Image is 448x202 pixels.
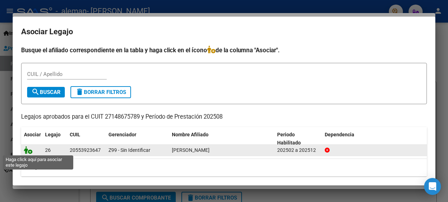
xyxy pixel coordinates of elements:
span: Nombre Afiliado [172,132,209,137]
datatable-header-cell: Gerenciador [106,127,169,150]
datatable-header-cell: Dependencia [322,127,427,150]
span: Buscar [31,89,61,95]
datatable-header-cell: Periodo Habilitado [274,127,322,150]
datatable-header-cell: CUIL [67,127,106,150]
div: 1 registros [21,159,427,177]
h2: Asociar Legajo [21,25,427,38]
button: Borrar Filtros [70,86,131,98]
div: Open Intercom Messenger [424,178,441,195]
span: Gerenciador [108,132,136,137]
span: 26 [45,147,51,153]
span: CUIL [70,132,80,137]
datatable-header-cell: Legajo [42,127,67,150]
datatable-header-cell: Nombre Afiliado [169,127,274,150]
span: Legajo [45,132,61,137]
span: Dependencia [325,132,354,137]
span: TAMARGO ASTIZ SANTIAGO [172,147,210,153]
datatable-header-cell: Asociar [21,127,42,150]
div: 20553923647 [70,146,101,154]
span: Z99 - Sin Identificar [108,147,150,153]
span: Periodo Habilitado [277,132,301,145]
span: Asociar [24,132,41,137]
button: Buscar [27,87,65,97]
h4: Busque el afiliado correspondiente en la tabla y haga click en el ícono de la columna "Asociar". [21,46,427,55]
p: Legajos aprobados para el CUIT 27148675789 y Período de Prestación 202508 [21,113,427,121]
mat-icon: delete [75,88,84,96]
mat-icon: search [31,88,40,96]
span: Borrar Filtros [75,89,126,95]
div: 202502 a 202512 [277,146,319,154]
